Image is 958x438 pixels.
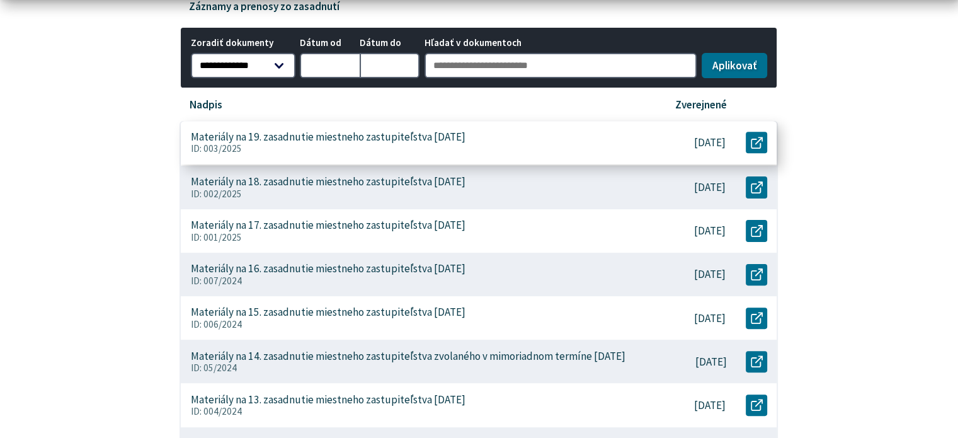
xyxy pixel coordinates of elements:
[191,406,636,417] p: ID: 004/2024
[694,224,726,238] p: [DATE]
[191,53,295,78] select: Zoradiť dokumenty
[694,181,726,194] p: [DATE]
[191,362,637,374] p: ID: 05/2024
[191,219,465,232] p: Materiály na 17. zasadnutie miestneho zastupiteľstva [DATE]
[191,275,636,287] p: ID: 007/2024
[694,268,726,281] p: [DATE]
[360,53,419,78] input: Dátum do
[191,319,636,330] p: ID: 006/2024
[702,53,767,78] button: Aplikovať
[191,232,636,243] p: ID: 001/2025
[191,130,465,144] p: Materiály na 19. zasadnutie miestneho zastupiteľstva [DATE]
[695,355,727,369] p: [DATE]
[675,98,727,112] p: Zverejnené
[694,312,726,325] p: [DATE]
[300,53,360,78] input: Dátum od
[694,399,726,412] p: [DATE]
[694,136,726,149] p: [DATE]
[191,38,295,49] span: Zoradiť dokumenty
[300,38,360,49] span: Dátum od
[191,393,465,406] p: Materiály na 13. zasadnutie miestneho zastupiteľstva [DATE]
[191,306,465,319] p: Materiály na 15. zasadnutie miestneho zastupiteľstva [DATE]
[191,144,636,155] p: ID: 003/2025
[191,175,465,188] p: Materiály na 18. zasadnutie miestneho zastupiteľstva [DATE]
[425,38,697,49] span: Hľadať v dokumentoch
[191,350,625,363] p: Materiály na 14. zasadnutie miestneho zastupiteľstva zvolaného v mimoriadnom termíne [DATE]
[425,53,697,78] input: Hľadať v dokumentoch
[191,188,636,200] p: ID: 002/2025
[190,98,222,112] p: Nadpis
[360,38,419,49] span: Dátum do
[191,262,465,275] p: Materiály na 16. zasadnutie miestneho zastupiteľstva [DATE]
